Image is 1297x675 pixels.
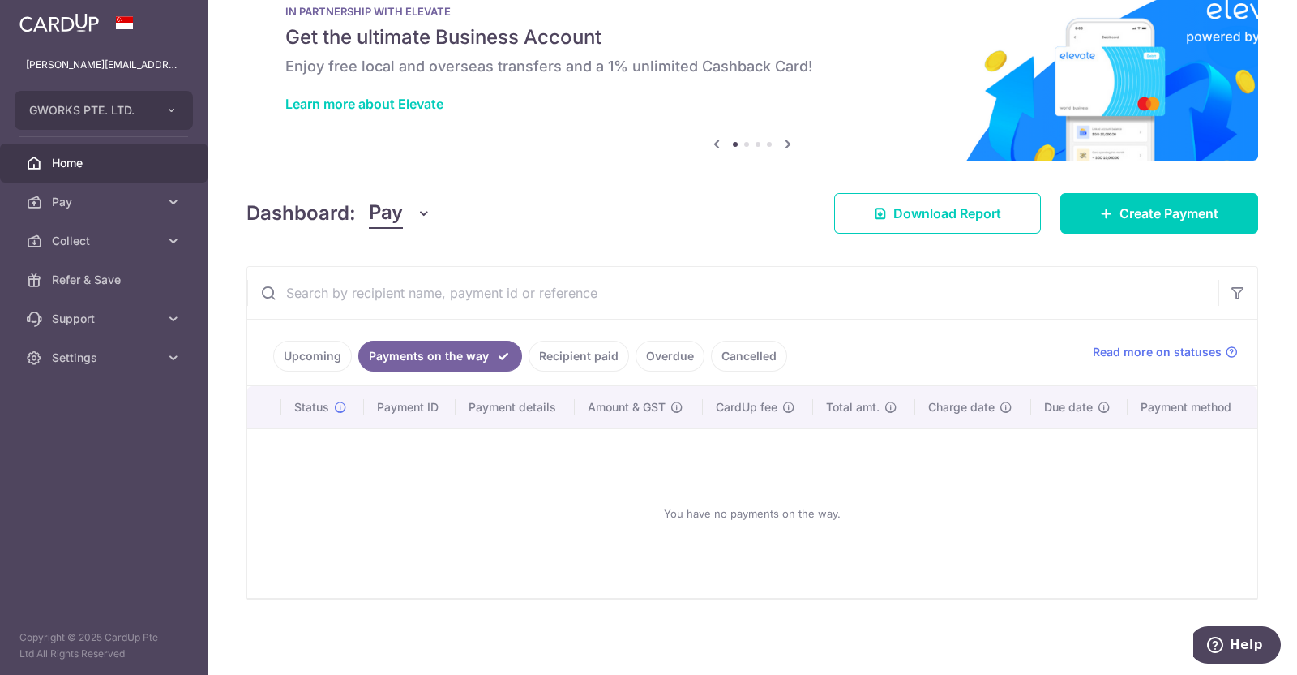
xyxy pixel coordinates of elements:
[529,341,629,372] a: Recipient paid
[285,57,1219,76] h6: Enjoy free local and overseas transfers and a 1% unlimited Cashback Card!
[267,442,1238,585] div: You have no payments on the way.
[826,399,880,415] span: Total amt.
[52,155,159,171] span: Home
[1193,626,1281,667] iframe: Opens a widget where you can find more information
[893,204,1001,223] span: Download Report
[52,233,159,249] span: Collect
[1119,204,1218,223] span: Create Payment
[273,341,352,372] a: Upcoming
[928,399,995,415] span: Charge date
[247,267,1218,319] input: Search by recipient name, payment id or reference
[716,399,777,415] span: CardUp fee
[52,272,159,288] span: Refer & Save
[1044,399,1093,415] span: Due date
[1093,344,1222,360] span: Read more on statuses
[369,198,431,229] button: Pay
[285,24,1219,50] h5: Get the ultimate Business Account
[1128,386,1257,428] th: Payment method
[364,386,456,428] th: Payment ID
[358,341,522,372] a: Payments on the way
[246,199,356,228] h4: Dashboard:
[456,386,575,428] th: Payment details
[26,57,182,73] p: [PERSON_NAME][EMAIL_ADDRESS][DOMAIN_NAME]
[52,350,159,366] span: Settings
[294,399,329,415] span: Status
[1093,344,1238,360] a: Read more on statuses
[285,5,1219,18] p: IN PARTNERSHIP WITH ELEVATE
[29,102,149,118] span: GWORKS PTE. LTD.
[588,399,666,415] span: Amount & GST
[834,193,1041,234] a: Download Report
[285,96,443,112] a: Learn more about Elevate
[1060,193,1258,234] a: Create Payment
[52,194,159,210] span: Pay
[369,198,403,229] span: Pay
[711,341,787,372] a: Cancelled
[19,13,99,32] img: CardUp
[636,341,704,372] a: Overdue
[15,91,193,130] button: GWORKS PTE. LTD.
[52,311,159,327] span: Support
